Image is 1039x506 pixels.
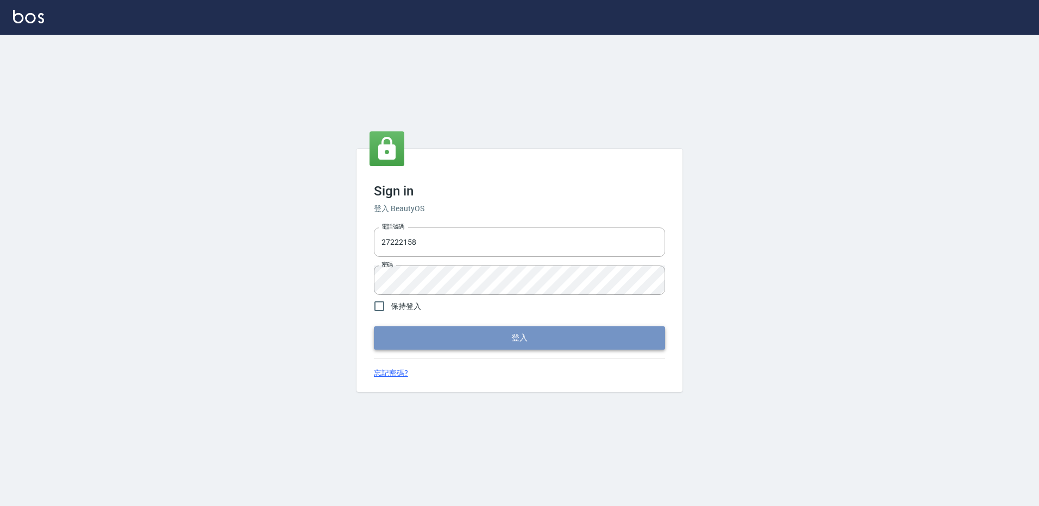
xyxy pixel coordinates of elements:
[381,261,393,269] label: 密碼
[374,203,665,214] h6: 登入 BeautyOS
[374,326,665,349] button: 登入
[374,184,665,199] h3: Sign in
[13,10,44,23] img: Logo
[391,301,421,312] span: 保持登入
[374,368,408,379] a: 忘記密碼?
[381,223,404,231] label: 電話號碼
